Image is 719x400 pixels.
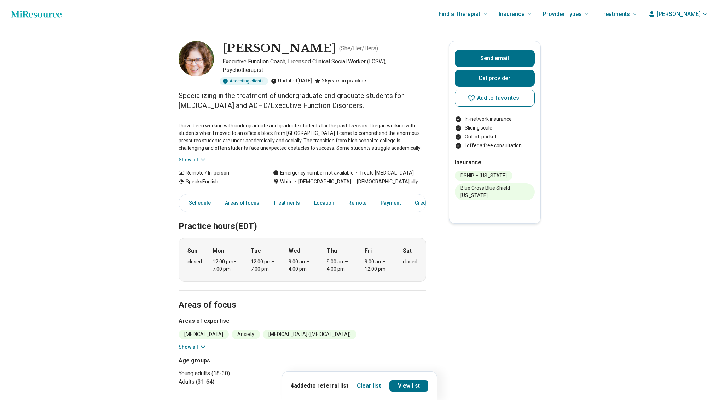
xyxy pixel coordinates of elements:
[179,156,207,164] button: Show all
[179,178,259,185] div: Speaks English
[354,169,414,177] span: Treats [MEDICAL_DATA]
[179,317,426,325] h3: Areas of expertise
[310,382,348,389] span: to referral list
[455,90,535,107] button: Add to favorites
[543,9,582,19] span: Provider Types
[289,258,316,273] div: 9:00 am – 4:00 pm
[179,169,259,177] div: Remote / In-person
[251,258,278,273] div: 12:00 pm – 7:00 pm
[280,178,293,185] span: White
[351,178,418,185] span: [DEMOGRAPHIC_DATA] ally
[455,183,535,200] li: Blue Cross Blue Shield – [US_STATE]
[179,330,229,339] li: [MEDICAL_DATA]
[455,70,535,87] button: Callprovider
[439,9,480,19] span: Find a Therapist
[179,356,300,365] h3: Age groups
[376,196,405,210] a: Payment
[455,50,535,67] button: Send email
[389,380,428,392] a: View list
[327,258,354,273] div: 9:00 am – 4:00 pm
[180,196,215,210] a: Schedule
[232,330,260,339] li: Anxiety
[271,77,312,85] div: Updated [DATE]
[179,378,300,386] li: Adults (31-64)
[291,382,348,390] p: 4 added
[221,196,263,210] a: Areas of focus
[289,247,300,255] strong: Wed
[648,10,708,18] button: [PERSON_NAME]
[269,196,304,210] a: Treatments
[220,77,268,85] div: Accepting clients
[179,238,426,282] div: When does the program meet?
[411,196,446,210] a: Credentials
[477,95,520,101] span: Add to favorites
[657,10,701,18] span: [PERSON_NAME]
[357,382,381,390] button: Clear list
[179,91,426,110] p: Specializing in the treatment of undergraduate and graduate students for [MEDICAL_DATA] and ADHD/...
[273,169,354,177] div: Emergency number not available
[187,247,197,255] strong: Sun
[11,7,62,21] a: Home page
[187,258,202,265] div: closed
[293,178,351,185] span: [DEMOGRAPHIC_DATA]
[213,247,224,255] strong: Mon
[455,158,535,167] h2: Insurance
[179,282,426,311] h2: Areas of focus
[179,204,426,233] h2: Practice hours (EDT)
[403,258,417,265] div: closed
[222,41,336,56] h1: [PERSON_NAME]
[455,142,535,149] li: I offer a free consultation
[455,133,535,141] li: Out-of-pocket
[344,196,371,210] a: Remote
[263,330,356,339] li: [MEDICAL_DATA] ([MEDICAL_DATA])
[213,258,240,273] div: 12:00 pm – 7:00 pm
[179,343,207,351] button: Show all
[365,258,392,273] div: 9:00 am – 12:00 pm
[222,57,426,74] p: Executive Function Coach, Licensed Clinical Social Worker (LCSW), Psychotherapist
[455,115,535,123] li: In-network insurance
[403,247,412,255] strong: Sat
[455,115,535,149] ul: Payment options
[315,77,366,85] div: 25 years in practice
[327,247,337,255] strong: Thu
[499,9,524,19] span: Insurance
[455,171,512,181] li: DSHIP – [US_STATE]
[179,41,214,76] img: Lisa Jurecic, Executive Function Coach
[339,44,378,53] p: ( She/Her/Hers )
[310,196,338,210] a: Location
[251,247,261,255] strong: Tue
[179,122,426,152] p: I have been working with undergraduate and graduate students for the past 15 years. I began worki...
[600,9,630,19] span: Treatments
[179,369,300,378] li: Young adults (18-30)
[365,247,372,255] strong: Fri
[455,124,535,132] li: Sliding scale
